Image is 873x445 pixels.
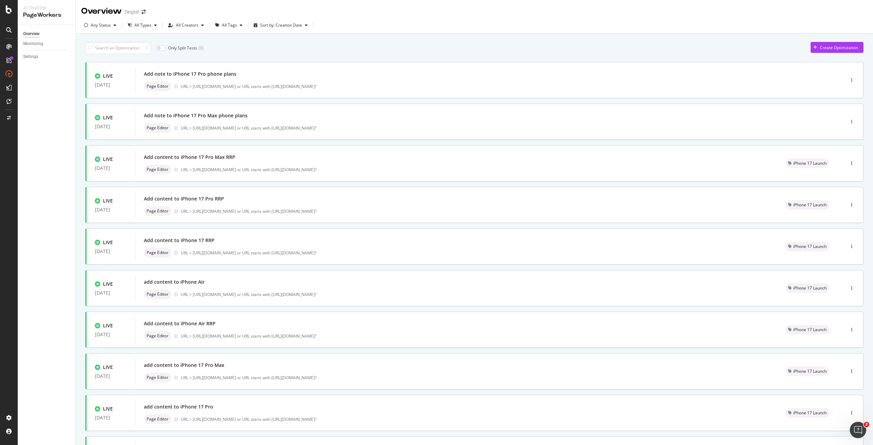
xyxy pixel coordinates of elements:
div: LIVE [103,405,113,412]
div: Sort by: Creation Date [260,23,302,27]
div: LIVE [103,239,113,246]
div: neutral label [785,408,829,418]
span: iPhone 17 Launch [793,411,827,415]
div: neutral label [144,290,171,299]
div: LIVE [103,114,113,121]
a: Settings [23,53,71,60]
div: Singtel [124,9,139,15]
div: [DATE] [95,290,127,296]
a: Overview [23,30,71,38]
div: arrow-right-arrow-left [142,10,146,14]
div: LIVE [103,156,113,163]
div: URL = [URL][DOMAIN_NAME] or URL starts with [URL][DOMAIN_NAME]? [181,84,816,89]
div: [DATE] [95,373,127,379]
div: neutral label [785,367,829,376]
div: Activation [23,5,70,11]
span: Page Editor [147,209,168,213]
span: iPhone 17 Launch [793,203,827,207]
div: URL = [URL][DOMAIN_NAME] or URL starts with [URL][DOMAIN_NAME]? [181,167,769,173]
div: URL = [URL][DOMAIN_NAME] or URL starts with [URL][DOMAIN_NAME]? [181,250,769,256]
div: neutral label [144,331,171,341]
div: Overview [23,30,40,38]
div: [DATE] [95,165,127,171]
span: Page Editor [147,84,168,88]
div: neutral label [144,248,171,257]
div: Add note to iPhone 17 Pro Max phone plans [144,112,248,119]
span: Page Editor [147,417,168,421]
div: [DATE] [95,415,127,420]
div: URL = [URL][DOMAIN_NAME] or URL starts with [URL][DOMAIN_NAME]? [181,292,769,297]
div: neutral label [144,165,171,174]
div: neutral label [785,283,829,293]
span: Page Editor [147,126,168,130]
div: Settings [23,53,38,60]
div: neutral label [785,242,829,251]
button: All Tags [212,20,245,31]
button: Sort by: Creation Date [251,20,310,31]
div: LIVE [103,364,113,371]
span: iPhone 17 Launch [793,328,827,332]
div: Any Status [91,23,111,27]
div: Add content to iPhone 17 Pro Max RRP [144,154,235,161]
div: URL = [URL][DOMAIN_NAME] or URL starts with [URL][DOMAIN_NAME]? [181,416,769,422]
span: 2 [864,422,869,427]
span: iPhone 17 Launch [793,161,827,165]
a: Monitoring [23,40,71,47]
div: Monitoring [23,40,43,47]
div: [DATE] [95,332,127,337]
span: Page Editor [147,375,168,380]
div: LIVE [103,322,113,329]
div: URL = [URL][DOMAIN_NAME] or URL starts with [URL][DOMAIN_NAME]? [181,125,816,131]
button: Create Optimization [811,42,863,53]
div: Create Optimization [820,45,858,50]
div: Add note to iPhone 17 Pro phone plans [144,71,236,77]
div: URL = [URL][DOMAIN_NAME] or URL starts with [URL][DOMAIN_NAME]? [181,375,769,381]
div: neutral label [144,123,171,133]
div: add content to iPhone Air [144,279,205,285]
div: neutral label [144,414,171,424]
div: add content to iPhone 17 Pro [144,403,213,410]
div: neutral label [785,159,829,168]
div: [DATE] [95,82,127,88]
div: All Creators [176,23,198,27]
span: Page Editor [147,167,168,172]
div: LIVE [103,73,113,79]
div: LIVE [103,197,113,204]
button: All Types [125,20,160,31]
span: iPhone 17 Launch [793,244,827,249]
button: Any Status [81,20,119,31]
div: PageWorkers [23,11,70,19]
div: Add content to iPhone 17 Pro RRP [144,195,224,202]
div: Only Split Tests [168,45,197,51]
div: neutral label [144,373,171,382]
div: All Types [134,23,151,27]
button: All Creators [165,20,207,31]
div: neutral label [144,81,171,91]
div: LIVE [103,281,113,287]
div: [DATE] [95,207,127,212]
span: Page Editor [147,292,168,296]
div: add content to iPhone 17 Pro Max [144,362,224,369]
div: Add content to iPhone 17 RRP [144,237,214,244]
div: neutral label [785,200,829,210]
div: All Tags [222,23,237,27]
div: URL = [URL][DOMAIN_NAME] or URL starts with [URL][DOMAIN_NAME]? [181,333,769,339]
div: neutral label [144,206,171,216]
span: Page Editor [147,334,168,338]
span: iPhone 17 Launch [793,369,827,373]
div: URL = [URL][DOMAIN_NAME] or URL starts with [URL][DOMAIN_NAME]? [181,208,769,214]
div: [DATE] [95,124,127,129]
div: ( 0 ) [198,45,204,51]
div: Overview [81,5,122,17]
span: Page Editor [147,251,168,255]
span: iPhone 17 Launch [793,286,827,290]
div: Add content to iPhone Air RRP [144,320,216,327]
iframe: Intercom live chat [850,422,866,438]
div: neutral label [785,325,829,335]
div: [DATE] [95,249,127,254]
input: Search an Optimization [85,42,151,54]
